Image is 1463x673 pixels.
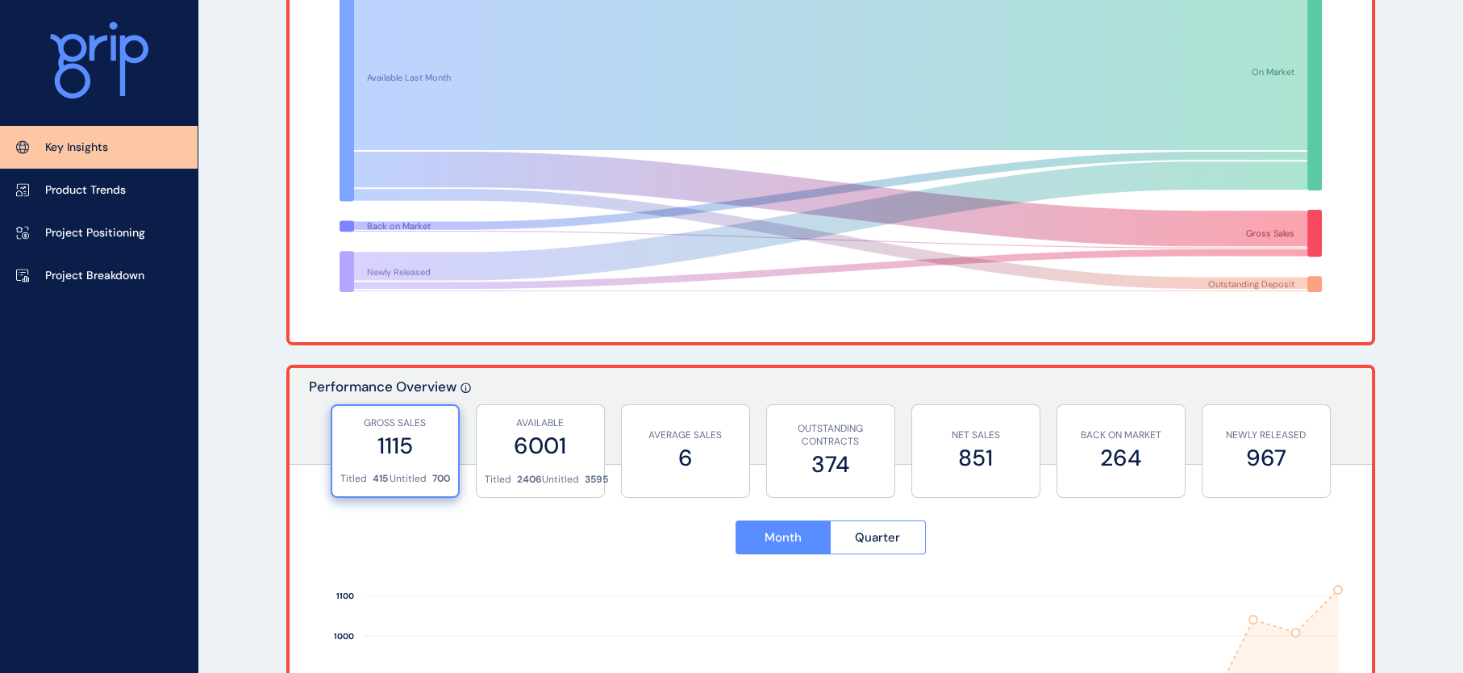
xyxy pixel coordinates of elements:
[45,225,145,241] p: Project Positioning
[340,416,450,430] p: GROSS SALES
[1065,442,1177,474] label: 264
[485,416,596,430] p: AVAILABLE
[920,442,1032,474] label: 851
[334,631,354,642] text: 1000
[336,591,354,601] text: 1100
[585,473,608,487] p: 3595
[630,442,741,474] label: 6
[45,140,108,156] p: Key Insights
[1211,428,1322,442] p: NEWLY RELEASED
[920,428,1032,442] p: NET SALES
[309,378,456,464] p: Performance Overview
[485,473,511,487] p: Titled
[775,449,886,480] label: 374
[775,422,886,449] p: OUTSTANDING CONTRACTS
[830,520,926,554] button: Quarter
[1211,442,1322,474] label: 967
[340,430,450,462] label: 1115
[542,473,579,487] p: Untitled
[340,472,367,486] p: Titled
[855,529,900,546] span: Quarter
[485,430,596,462] label: 6001
[432,472,450,486] p: 700
[45,182,126,199] p: Product Trends
[630,428,741,442] p: AVERAGE SALES
[390,472,427,486] p: Untitled
[765,529,802,546] span: Month
[373,472,388,486] p: 415
[517,473,542,487] p: 2406
[1065,428,1177,442] p: BACK ON MARKET
[45,268,144,284] p: Project Breakdown
[736,520,831,554] button: Month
